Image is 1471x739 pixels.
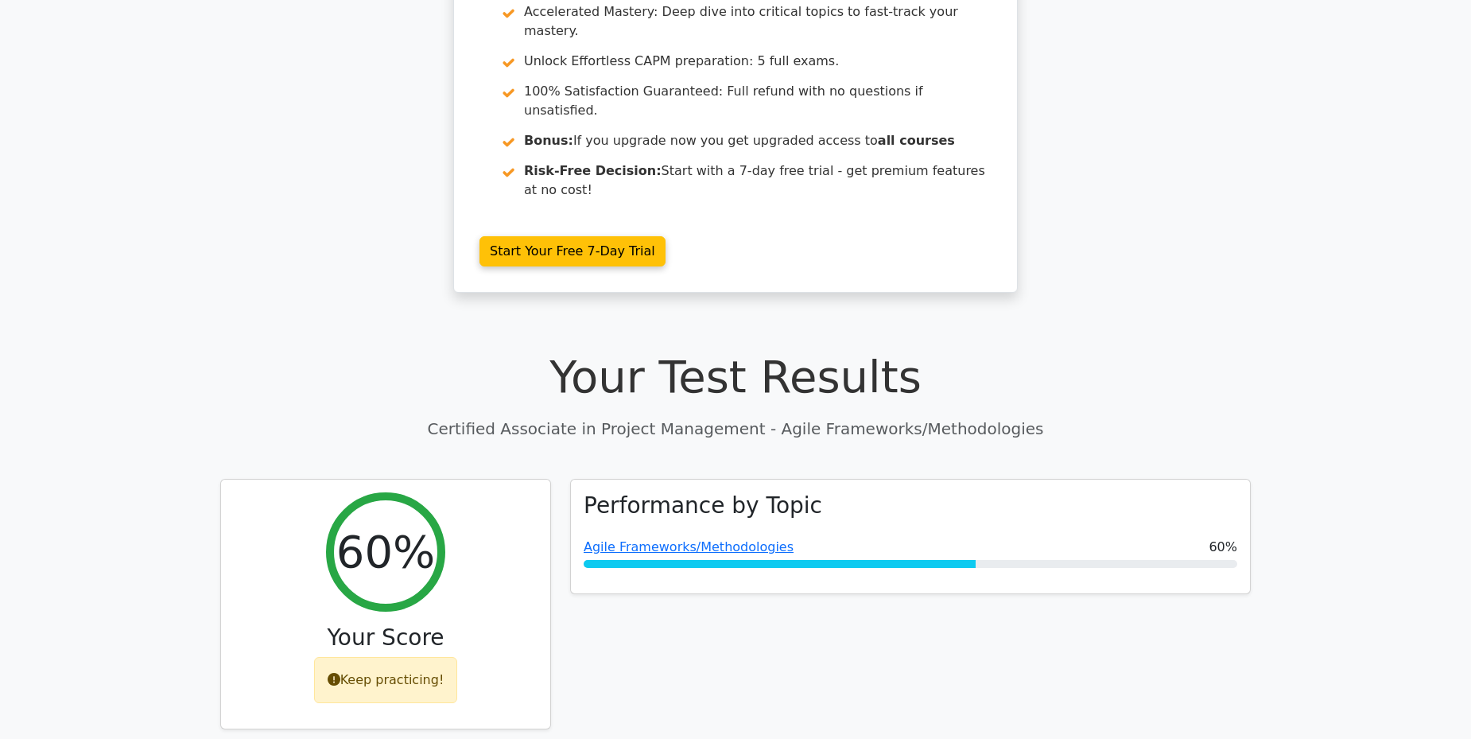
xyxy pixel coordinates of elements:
a: Agile Frameworks/Methodologies [584,539,794,554]
h1: Your Test Results [220,350,1251,403]
a: Start Your Free 7-Day Trial [479,236,666,266]
h2: 60% [336,525,435,578]
p: Certified Associate in Project Management - Agile Frameworks/Methodologies [220,417,1251,441]
div: Keep practicing! [314,657,458,703]
h3: Your Score [234,624,538,651]
h3: Performance by Topic [584,492,822,519]
span: 60% [1209,538,1237,557]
